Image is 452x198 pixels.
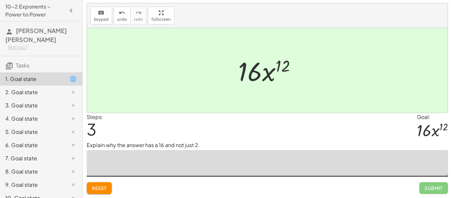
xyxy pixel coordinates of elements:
p: Explain why the answer has a 16 and not just 2. [87,141,448,149]
span: [PERSON_NAME] [PERSON_NAME] [5,27,67,43]
i: redo [135,9,142,17]
i: Task started. [69,75,77,83]
span: Reset [92,185,107,191]
i: Task not started. [69,168,77,176]
div: 9. Goal state [5,181,59,189]
div: 6. Goal state [5,141,59,149]
div: Not you? [8,44,77,51]
i: Task not started. [69,141,77,149]
span: 3 [87,119,96,139]
div: 7. Goal state [5,154,59,162]
label: Steps: [87,113,103,120]
div: 1. Goal state [5,75,59,83]
span: keypad [94,17,109,22]
i: Task not started. [69,154,77,162]
button: undoundo [113,7,131,24]
i: Task not started. [69,115,77,123]
span: fullscreen [152,17,171,22]
i: keyboard [98,9,104,17]
i: undo [119,9,125,17]
i: Task not started. [69,101,77,109]
button: Reset [87,182,112,194]
i: Task not started. [69,181,77,189]
span: Tasks [16,62,29,69]
div: 5. Goal state [5,128,59,136]
i: Task not started. [69,128,77,136]
div: Goal: [417,113,448,121]
div: 3. Goal state [5,101,59,109]
span: redo [134,17,143,22]
h4: 10-2 Exponents - Power to Power [5,3,65,19]
button: fullscreen [148,7,174,24]
button: keyboardkeypad [90,7,112,24]
div: 4. Goal state [5,115,59,123]
div: 2. Goal state [5,88,59,96]
button: redoredo [130,7,147,24]
span: undo [117,17,127,22]
div: 8. Goal state [5,168,59,176]
i: Task not started. [69,88,77,96]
